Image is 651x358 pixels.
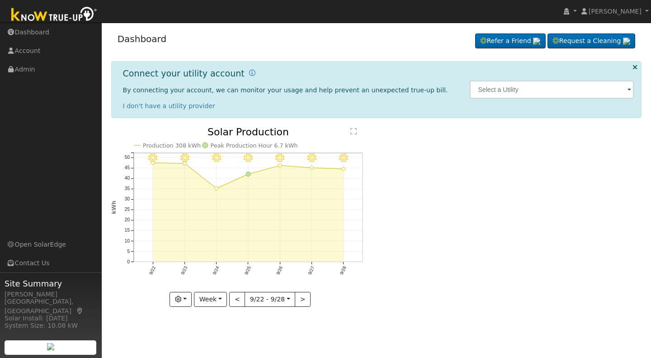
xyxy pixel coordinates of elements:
[123,68,245,79] h1: Connect your utility account
[76,307,84,315] a: Map
[470,81,634,99] input: Select a Utility
[7,5,102,25] img: Know True-Up
[547,33,635,49] a: Request a Cleaning
[623,38,630,45] img: retrieve
[5,277,97,290] span: Site Summary
[533,38,540,45] img: retrieve
[123,102,215,110] a: I don't have a utility provider
[589,8,642,15] span: [PERSON_NAME]
[5,314,97,323] div: Solar Install: [DATE]
[123,86,448,94] span: By connecting your account, we can monitor your usage and help prevent an unexpected true-up bill.
[5,297,97,316] div: [GEOGRAPHIC_DATA], [GEOGRAPHIC_DATA]
[475,33,546,49] a: Refer a Friend
[5,321,97,330] div: System Size: 10.08 kW
[47,343,54,350] img: retrieve
[118,33,167,44] a: Dashboard
[5,290,97,299] div: [PERSON_NAME]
